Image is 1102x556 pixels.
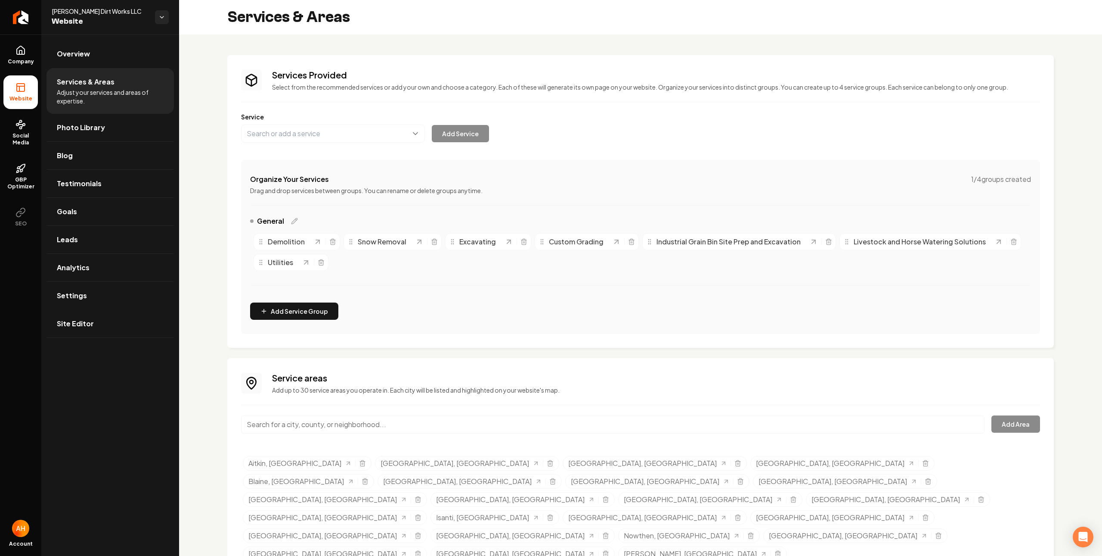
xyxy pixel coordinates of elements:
span: [GEOGRAPHIC_DATA], [GEOGRAPHIC_DATA] [248,531,397,541]
a: Analytics [46,254,174,281]
a: Goals [46,198,174,225]
button: SEO [3,200,38,234]
span: [GEOGRAPHIC_DATA], [GEOGRAPHIC_DATA] [436,531,585,541]
span: Snow Removal [358,237,406,247]
button: Add Service Group [250,303,338,320]
span: Excavating [459,237,496,247]
span: 1 / 4 groups created [971,174,1031,184]
span: Goals [57,206,77,217]
div: Excavating [449,237,505,247]
a: [GEOGRAPHIC_DATA], [GEOGRAPHIC_DATA] [248,531,407,541]
span: [GEOGRAPHIC_DATA], [GEOGRAPHIC_DATA] [571,476,719,487]
button: Open user button [12,520,29,537]
span: [GEOGRAPHIC_DATA], [GEOGRAPHIC_DATA] [248,494,397,505]
span: [GEOGRAPHIC_DATA], [GEOGRAPHIC_DATA] [383,476,532,487]
span: Nowthen, [GEOGRAPHIC_DATA] [624,531,730,541]
span: Site Editor [57,319,94,329]
a: Nowthen, [GEOGRAPHIC_DATA] [624,531,740,541]
span: Services & Areas [57,77,115,87]
a: GBP Optimizer [3,156,38,197]
a: [GEOGRAPHIC_DATA], [GEOGRAPHIC_DATA] [248,512,407,523]
a: [GEOGRAPHIC_DATA], [GEOGRAPHIC_DATA] [756,458,915,469]
span: Testimonials [57,178,102,189]
span: Custom Grading [549,237,604,247]
a: [GEOGRAPHIC_DATA], [GEOGRAPHIC_DATA] [811,494,970,505]
p: Add up to 30 service areas you operate in. Each city will be listed and highlighted on your websi... [272,386,1040,394]
span: General [257,216,284,226]
span: Settings [57,290,87,301]
span: Aitkin, [GEOGRAPHIC_DATA] [248,458,341,469]
span: Blog [57,150,73,161]
a: [GEOGRAPHIC_DATA], [GEOGRAPHIC_DATA] [756,512,915,523]
a: [GEOGRAPHIC_DATA], [GEOGRAPHIC_DATA] [436,494,595,505]
div: Snow Removal [347,237,415,247]
span: Demolition [268,237,305,247]
p: Drag and drop services between groups. You can rename or delete groups anytime. [250,186,1031,195]
a: [GEOGRAPHIC_DATA], [GEOGRAPHIC_DATA] [758,476,917,487]
a: Testimonials [46,170,174,197]
h2: Services & Areas [227,9,350,26]
span: Blaine, [GEOGRAPHIC_DATA] [248,476,344,487]
span: Isanti, [GEOGRAPHIC_DATA] [436,512,529,523]
span: [GEOGRAPHIC_DATA], [GEOGRAPHIC_DATA] [758,476,907,487]
div: Custom Grading [539,237,612,247]
span: SEO [12,220,30,227]
span: Adjust your services and areas of expertise. [57,88,164,105]
h3: Service areas [272,372,1040,384]
span: Account [9,540,33,547]
a: Isanti, [GEOGRAPHIC_DATA] [436,512,539,523]
a: [GEOGRAPHIC_DATA], [GEOGRAPHIC_DATA] [624,494,783,505]
span: [GEOGRAPHIC_DATA], [GEOGRAPHIC_DATA] [769,531,917,541]
a: [GEOGRAPHIC_DATA], [GEOGRAPHIC_DATA] [571,476,730,487]
span: Overview [57,49,90,59]
span: Industrial Grain Bin Site Prep and Excavation [656,237,801,247]
a: [GEOGRAPHIC_DATA], [GEOGRAPHIC_DATA] [568,458,727,469]
label: Service [241,112,1040,121]
a: Site Editor [46,310,174,337]
a: Photo Library [46,114,174,141]
h3: Services Provided [272,69,1040,81]
a: [GEOGRAPHIC_DATA], [GEOGRAPHIC_DATA] [436,531,595,541]
a: [GEOGRAPHIC_DATA], [GEOGRAPHIC_DATA] [248,494,407,505]
span: [GEOGRAPHIC_DATA], [GEOGRAPHIC_DATA] [436,494,585,505]
a: Leads [46,226,174,253]
span: Livestock and Horse Watering Solutions [854,237,986,247]
span: Analytics [57,262,90,273]
img: Anthony Hurgoi [12,520,29,537]
a: [GEOGRAPHIC_DATA], [GEOGRAPHIC_DATA] [568,512,727,523]
span: [GEOGRAPHIC_DATA], [GEOGRAPHIC_DATA] [568,458,717,469]
span: Utilities [268,257,293,268]
span: [GEOGRAPHIC_DATA], [GEOGRAPHIC_DATA] [381,458,529,469]
span: [GEOGRAPHIC_DATA], [GEOGRAPHIC_DATA] [568,512,717,523]
h4: Organize Your Services [250,174,329,184]
a: Aitkin, [GEOGRAPHIC_DATA] [248,458,352,469]
span: [GEOGRAPHIC_DATA], [GEOGRAPHIC_DATA] [756,458,904,469]
a: [GEOGRAPHIC_DATA], [GEOGRAPHIC_DATA] [381,458,539,469]
span: Website [6,95,36,102]
span: Leads [57,234,78,245]
a: Overview [46,40,174,68]
span: [GEOGRAPHIC_DATA], [GEOGRAPHIC_DATA] [248,512,397,523]
a: Social Media [3,112,38,153]
div: Industrial Grain Bin Site Prep and Excavation [646,237,809,247]
a: [GEOGRAPHIC_DATA], [GEOGRAPHIC_DATA] [769,531,928,541]
span: GBP Optimizer [3,176,38,190]
img: Rebolt Logo [13,10,29,24]
div: Utilities [257,257,302,268]
input: Search for a city, county, or neighborhood... [241,415,984,434]
a: [GEOGRAPHIC_DATA], [GEOGRAPHIC_DATA] [383,476,542,487]
span: [GEOGRAPHIC_DATA], [GEOGRAPHIC_DATA] [624,494,772,505]
span: [GEOGRAPHIC_DATA], [GEOGRAPHIC_DATA] [811,494,960,505]
div: Livestock and Horse Watering Solutions [843,237,994,247]
span: Photo Library [57,122,105,133]
span: [GEOGRAPHIC_DATA], [GEOGRAPHIC_DATA] [756,512,904,523]
a: Blaine, [GEOGRAPHIC_DATA] [248,476,354,487]
a: Company [3,38,38,72]
span: [PERSON_NAME] Dirt Works LLC [52,7,148,16]
a: Settings [46,282,174,309]
p: Select from the recommended services or add your own and choose a category. Each of these will ge... [272,83,1040,91]
span: Company [4,58,37,65]
span: Social Media [3,132,38,146]
div: Demolition [257,237,313,247]
span: Website [52,16,148,28]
